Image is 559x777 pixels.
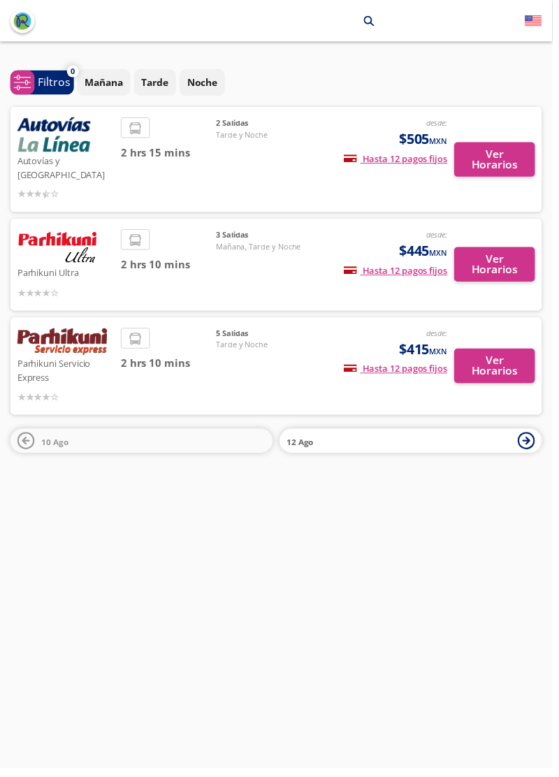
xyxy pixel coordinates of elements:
[432,232,453,242] em: desde:
[72,66,76,78] span: 0
[86,76,124,91] p: Mañana
[10,71,75,96] button: 0Filtros
[283,434,549,458] button: 12 Ago
[17,119,92,154] img: Autovías y La Línea
[432,332,453,342] em: desde:
[42,442,69,453] span: 10 Ago
[17,359,115,389] p: Parhikuni Servicio Express
[38,75,71,92] p: Filtros
[219,332,317,344] span: 5 Salidas
[435,350,453,361] small: MXN
[435,138,453,148] small: MXN
[404,244,453,265] span: $445
[219,119,317,131] span: 2 Salidas
[460,144,542,179] button: Ver Horarios
[531,13,549,30] button: English
[279,14,358,29] p: [PERSON_NAME]
[435,251,453,261] small: MXN
[136,70,178,97] button: Tarde
[290,442,317,453] span: 12 Ago
[78,70,132,97] button: Mañana
[182,70,228,97] button: Noche
[432,119,453,129] em: desde:
[143,76,170,91] p: Tarde
[348,154,453,167] span: Hasta 12 pagos fijos
[122,260,219,276] span: 2 hrs 10 mins
[404,131,453,152] span: $505
[10,434,276,458] button: 10 Ago
[348,268,453,280] span: Hasta 12 pagos fijos
[404,343,453,364] span: $415
[460,250,542,285] button: Ver Horarios
[17,267,115,284] p: Parhikuni Ultra
[17,154,115,184] p: Autovías y [GEOGRAPHIC_DATA]
[219,131,317,143] span: Tarde y Noche
[189,76,220,91] p: Noche
[219,232,317,244] span: 3 Salidas
[122,360,219,376] span: 2 hrs 10 mins
[122,147,219,163] span: 2 hrs 15 mins
[348,367,453,379] span: Hasta 12 pagos fijos
[219,244,317,256] span: Mañana, Tarde y Noche
[460,353,542,388] button: Ver Horarios
[219,343,317,355] span: Tarde y Noche
[184,14,261,29] p: Cuatro Caminos
[17,232,99,267] img: Parhikuni Ultra
[17,332,108,360] img: Parhikuni Servicio Express
[10,9,35,34] button: back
